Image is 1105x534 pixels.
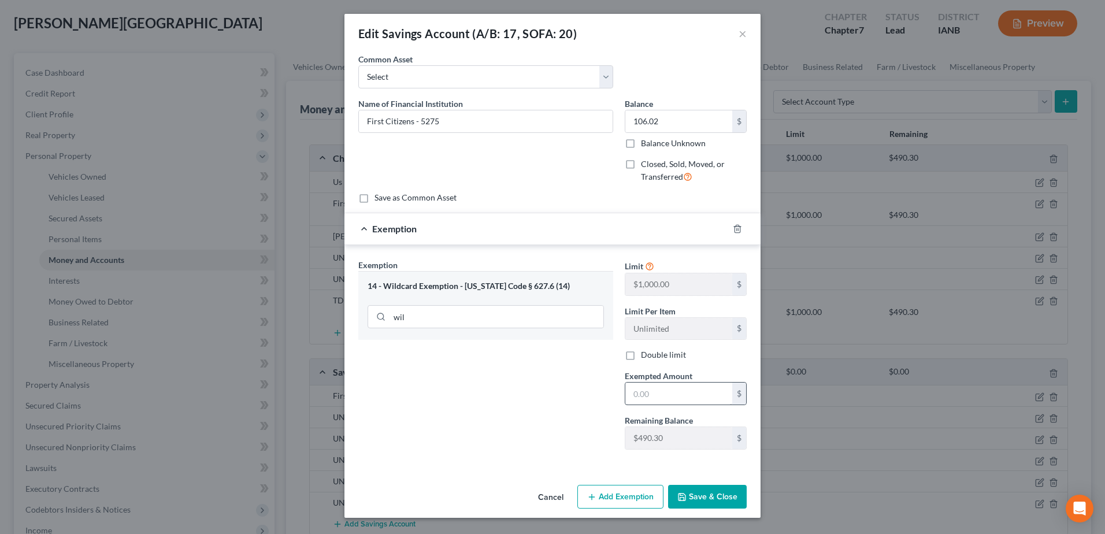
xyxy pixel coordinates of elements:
span: Exemption [358,260,398,270]
div: 14 - Wildcard Exemption - [US_STATE] Code § 627.6 (14) [368,281,604,292]
input: 0.00 [625,383,732,405]
span: Name of Financial Institution [358,99,463,109]
div: $ [732,273,746,295]
button: Add Exemption [577,485,663,509]
span: Closed, Sold, Moved, or Transferred [641,159,725,181]
input: -- [625,427,732,449]
button: Save & Close [668,485,747,509]
input: -- [625,273,732,295]
input: Enter name... [359,110,613,132]
div: Open Intercom Messenger [1066,495,1093,522]
button: Cancel [529,486,573,509]
span: Exemption [372,223,417,234]
div: $ [732,383,746,405]
div: $ [732,110,746,132]
label: Balance Unknown [641,138,706,149]
label: Limit Per Item [625,305,676,317]
div: $ [732,318,746,340]
label: Double limit [641,349,686,361]
label: Balance [625,98,653,110]
input: -- [625,318,732,340]
button: × [739,27,747,40]
span: Limit [625,261,643,271]
label: Common Asset [358,53,413,65]
input: 0.00 [625,110,732,132]
div: $ [732,427,746,449]
span: Exempted Amount [625,371,692,381]
div: Edit Savings Account (A/B: 17, SOFA: 20) [358,25,577,42]
input: Search exemption rules... [390,306,603,328]
label: Save as Common Asset [374,192,457,203]
label: Remaining Balance [625,414,693,427]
